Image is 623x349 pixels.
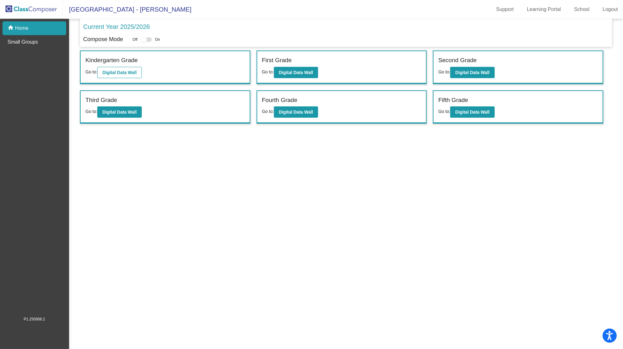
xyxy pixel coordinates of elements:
label: First Grade [262,56,292,65]
span: On [155,37,160,42]
label: Fourth Grade [262,96,297,105]
span: Go to: [262,109,274,114]
a: Logout [598,4,623,14]
span: Go to: [85,69,97,74]
a: Learning Portal [522,4,566,14]
span: Off [132,37,137,42]
span: [GEOGRAPHIC_DATA] - [PERSON_NAME] [63,4,191,14]
label: Fifth Grade [438,96,468,105]
p: Small Groups [8,38,38,46]
button: Digital Data Wall [274,106,318,118]
span: Go to: [85,109,97,114]
button: Digital Data Wall [97,67,141,78]
b: Digital Data Wall [102,110,136,115]
b: Digital Data Wall [279,110,313,115]
b: Digital Data Wall [279,70,313,75]
label: Kindergarten Grade [85,56,138,65]
label: Third Grade [85,96,117,105]
span: Go to: [438,69,450,74]
button: Digital Data Wall [450,67,494,78]
b: Digital Data Wall [455,70,489,75]
mat-icon: home [8,24,15,32]
p: Home [15,24,29,32]
label: Second Grade [438,56,477,65]
a: Support [491,4,519,14]
a: School [569,4,594,14]
p: Compose Mode [83,35,123,44]
b: Digital Data Wall [102,70,136,75]
button: Digital Data Wall [450,106,494,118]
span: Go to: [438,109,450,114]
button: Digital Data Wall [274,67,318,78]
b: Digital Data Wall [455,110,489,115]
button: Digital Data Wall [97,106,141,118]
p: Current Year 2025/2026 [83,22,150,31]
span: Go to: [262,69,274,74]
